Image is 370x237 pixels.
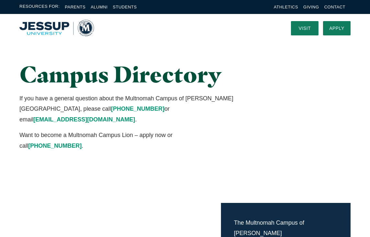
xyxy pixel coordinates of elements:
a: Contact [324,5,345,9]
img: Multnomah University Logo [19,20,94,36]
a: [PHONE_NUMBER] [28,143,82,149]
a: Alumni [91,5,108,9]
a: Visit [291,21,318,35]
a: Giving [303,5,319,9]
a: [PHONE_NUMBER] [111,106,164,112]
a: Home [19,20,94,36]
a: Parents [65,5,86,9]
a: Apply [323,21,351,35]
h1: Campus Directory [19,62,236,87]
a: [EMAIL_ADDRESS][DOMAIN_NAME] [33,116,135,123]
p: Want to become a Multnomah Campus Lion – apply now or call . [19,130,236,151]
p: If you have a general question about the Multnomah Campus of [PERSON_NAME][GEOGRAPHIC_DATA], plea... [19,93,236,125]
span: Resources For: [19,3,60,11]
a: Students [113,5,137,9]
a: Athletics [274,5,298,9]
